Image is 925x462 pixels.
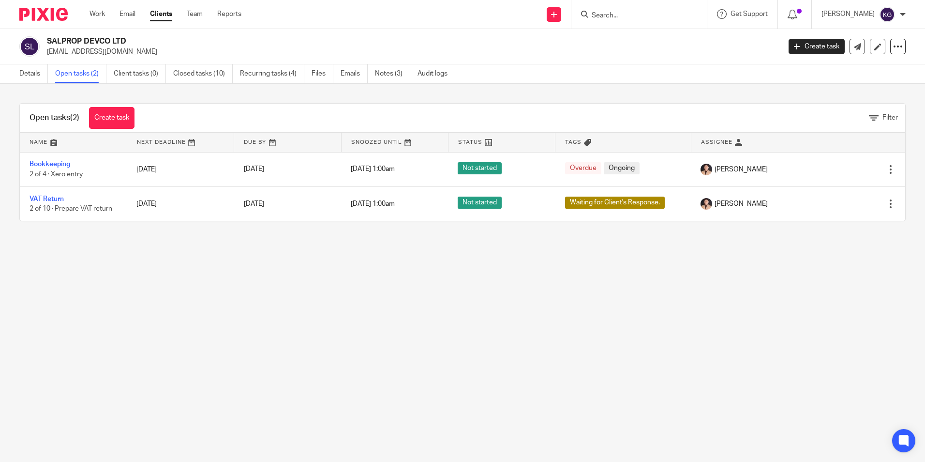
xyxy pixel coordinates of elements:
a: Closed tasks (10) [173,64,233,83]
a: Work [90,9,105,19]
span: Waiting for Client's Response. [565,197,665,209]
a: VAT Return [30,196,64,202]
a: Recurring tasks (4) [240,64,304,83]
input: Search [591,12,678,20]
h1: Open tasks [30,113,79,123]
img: Pixie [19,8,68,21]
span: [DATE] [244,200,264,207]
img: svg%3E [880,7,895,22]
a: Reports [217,9,241,19]
span: [DATE] 1:00am [351,200,395,207]
img: Nikhil%20(2).jpg [701,198,712,210]
a: Audit logs [418,64,455,83]
td: [DATE] [127,186,234,221]
a: Team [187,9,203,19]
a: Client tasks (0) [114,64,166,83]
span: Not started [458,162,502,174]
span: (2) [70,114,79,122]
a: Notes (3) [375,64,410,83]
a: Create task [89,107,134,129]
span: Snoozed Until [351,139,402,145]
a: Bookkeeping [30,161,70,168]
a: Files [312,64,333,83]
a: Open tasks (2) [55,64,106,83]
img: svg%3E [19,36,40,57]
span: 2 of 4 · Xero entry [30,171,83,178]
span: Not started [458,197,502,209]
a: Clients [150,9,172,19]
span: Overdue [565,162,601,174]
a: Emails [341,64,368,83]
p: [PERSON_NAME] [821,9,875,19]
h2: SALPROP DEVCO LTD [47,36,628,46]
span: Ongoing [604,162,640,174]
img: Nikhil%20(2).jpg [701,164,712,175]
span: Tags [565,139,582,145]
span: [PERSON_NAME] [715,165,768,174]
td: [DATE] [127,152,234,186]
span: Filter [882,114,898,121]
span: 2 of 10 · Prepare VAT return [30,205,112,212]
p: [EMAIL_ADDRESS][DOMAIN_NAME] [47,47,774,57]
span: [DATE] 1:00am [351,166,395,173]
a: Details [19,64,48,83]
span: [PERSON_NAME] [715,199,768,209]
span: Status [458,139,482,145]
a: Create task [789,39,845,54]
span: Get Support [731,11,768,17]
a: Email [119,9,135,19]
span: [DATE] [244,166,264,173]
